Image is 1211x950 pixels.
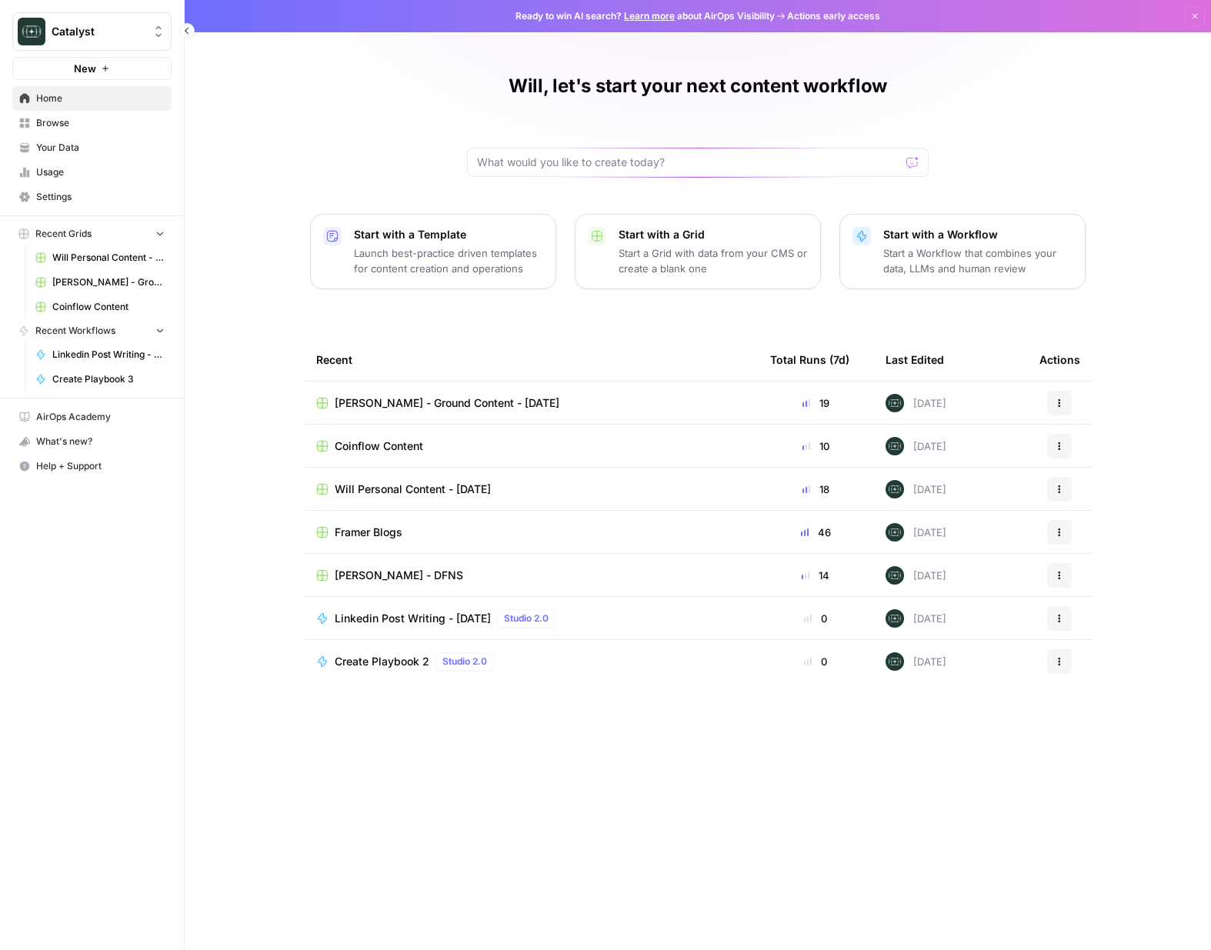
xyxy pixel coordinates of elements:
[316,395,746,411] a: [PERSON_NAME] - Ground Content - [DATE]
[28,367,172,392] a: Create Playbook 3
[335,525,402,540] span: Framer Blogs
[770,338,849,381] div: Total Runs (7d)
[886,566,946,585] div: [DATE]
[52,300,165,314] span: Coinflow Content
[886,652,946,671] div: [DATE]
[624,10,675,22] a: Learn more
[335,438,423,454] span: Coinflow Content
[335,482,491,497] span: Will Personal Content - [DATE]
[1039,338,1080,381] div: Actions
[316,438,746,454] a: Coinflow Content
[770,395,861,411] div: 19
[886,338,944,381] div: Last Edited
[12,57,172,80] button: New
[12,405,172,429] a: AirOps Academy
[36,165,165,179] span: Usage
[886,480,946,498] div: [DATE]
[886,609,946,628] div: [DATE]
[335,568,463,583] span: [PERSON_NAME] - DFNS
[886,437,904,455] img: lkqc6w5wqsmhugm7jkiokl0d6w4g
[36,459,165,473] span: Help + Support
[515,9,775,23] span: Ready to win AI search? about AirOps Visibility
[316,568,746,583] a: [PERSON_NAME] - DFNS
[335,611,491,626] span: Linkedin Post Writing - [DATE]
[839,214,1086,289] button: Start with a WorkflowStart a Workflow that combines your data, LLMs and human review
[886,652,904,671] img: lkqc6w5wqsmhugm7jkiokl0d6w4g
[52,251,165,265] span: Will Personal Content - [DATE]
[886,394,946,412] div: [DATE]
[12,135,172,160] a: Your Data
[886,437,946,455] div: [DATE]
[36,92,165,105] span: Home
[316,482,746,497] a: Will Personal Content - [DATE]
[354,227,543,242] p: Start with a Template
[28,270,172,295] a: [PERSON_NAME] - Ground Content - [DATE]
[52,372,165,386] span: Create Playbook 3
[12,12,172,51] button: Workspace: Catalyst
[354,245,543,276] p: Launch best-practice driven templates for content creation and operations
[770,568,861,583] div: 14
[52,24,145,39] span: Catalyst
[787,9,880,23] span: Actions early access
[28,245,172,270] a: Will Personal Content - [DATE]
[770,482,861,497] div: 18
[13,430,171,453] div: What's new?
[770,525,861,540] div: 46
[12,185,172,209] a: Settings
[316,338,746,381] div: Recent
[52,275,165,289] span: [PERSON_NAME] - Ground Content - [DATE]
[883,245,1073,276] p: Start a Workflow that combines your data, LLMs and human review
[883,227,1073,242] p: Start with a Workflow
[35,227,92,241] span: Recent Grids
[12,319,172,342] button: Recent Workflows
[886,609,904,628] img: lkqc6w5wqsmhugm7jkiokl0d6w4g
[28,295,172,319] a: Coinflow Content
[12,429,172,454] button: What's new?
[477,155,900,170] input: What would you like to create today?
[316,609,746,628] a: Linkedin Post Writing - [DATE]Studio 2.0
[12,160,172,185] a: Usage
[770,611,861,626] div: 0
[770,438,861,454] div: 10
[619,245,808,276] p: Start a Grid with data from your CMS or create a blank one
[504,612,549,625] span: Studio 2.0
[335,395,559,411] span: [PERSON_NAME] - Ground Content - [DATE]
[770,654,861,669] div: 0
[18,18,45,45] img: Catalyst Logo
[886,566,904,585] img: lkqc6w5wqsmhugm7jkiokl0d6w4g
[442,655,487,668] span: Studio 2.0
[28,342,172,367] a: Linkedin Post Writing - [DATE]
[12,454,172,478] button: Help + Support
[74,61,96,76] span: New
[886,523,904,542] img: lkqc6w5wqsmhugm7jkiokl0d6w4g
[575,214,821,289] button: Start with a GridStart a Grid with data from your CMS or create a blank one
[36,141,165,155] span: Your Data
[310,214,556,289] button: Start with a TemplateLaunch best-practice driven templates for content creation and operations
[886,480,904,498] img: lkqc6w5wqsmhugm7jkiokl0d6w4g
[36,190,165,204] span: Settings
[12,111,172,135] a: Browse
[35,324,115,338] span: Recent Workflows
[316,525,746,540] a: Framer Blogs
[52,348,165,362] span: Linkedin Post Writing - [DATE]
[335,654,429,669] span: Create Playbook 2
[619,227,808,242] p: Start with a Grid
[316,652,746,671] a: Create Playbook 2Studio 2.0
[886,394,904,412] img: lkqc6w5wqsmhugm7jkiokl0d6w4g
[12,222,172,245] button: Recent Grids
[509,74,887,98] h1: Will, let's start your next content workflow
[12,86,172,111] a: Home
[886,523,946,542] div: [DATE]
[36,116,165,130] span: Browse
[36,410,165,424] span: AirOps Academy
